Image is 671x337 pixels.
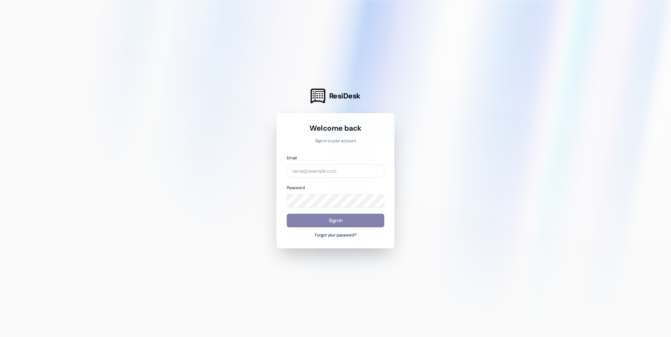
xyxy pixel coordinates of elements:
img: ResiDesk Logo [311,89,325,103]
button: Forgot your password? [287,232,384,239]
input: name@example.com [287,164,384,178]
span: ResiDesk [329,91,360,101]
label: Email [287,155,297,161]
h1: Welcome back [287,123,384,133]
p: Sign in to your account [287,138,384,144]
button: Sign In [287,214,384,227]
label: Password [287,185,305,191]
